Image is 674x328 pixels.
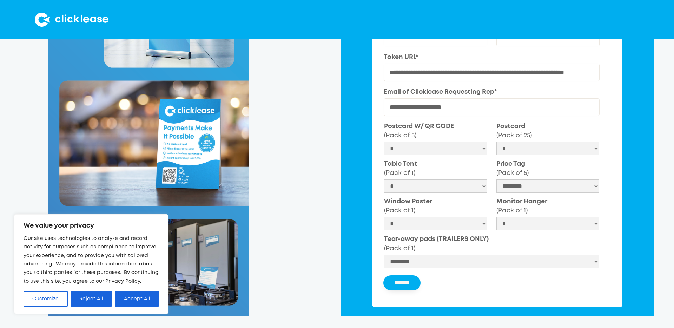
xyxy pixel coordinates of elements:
[24,236,158,283] span: Our site uses technologies to analyze and record activity for purposes such as compliance to impr...
[384,87,600,97] label: Email of Clicklease Requesting Rep*
[384,170,415,176] span: (Pack of 1)
[35,13,108,27] img: Clicklease logo
[24,222,159,230] p: We value your privacy
[14,214,168,314] div: We value your privacy
[384,208,415,214] span: (Pack of 1)
[71,291,112,307] button: Reject All
[496,133,532,138] span: (Pack of 25)
[384,53,600,62] label: Token URL*
[496,170,529,176] span: (Pack of 5)
[496,122,600,140] label: Postcard
[384,133,416,138] span: (Pack of 5)
[384,122,487,140] label: Postcard W/ QR CODE
[496,208,528,214] span: (Pack of 1)
[24,291,68,307] button: Customize
[384,159,487,178] label: Table Tent
[384,197,487,215] label: Window Poster
[496,159,600,178] label: Price Tag
[384,246,415,251] span: (Pack of 1)
[496,197,600,215] label: Monitor Hanger
[115,291,159,307] button: Accept All
[384,235,599,253] label: Tear-away pads (TRAILERS ONLY)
